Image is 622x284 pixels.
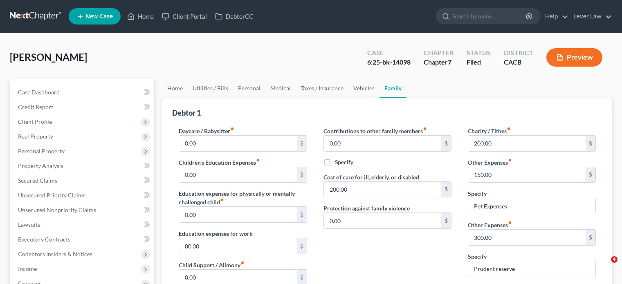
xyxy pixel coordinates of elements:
span: Client Profile [18,118,52,125]
a: Help [541,9,568,24]
a: Property Analysis [11,159,154,173]
a: Taxes / Insurance [296,78,348,98]
i: fiber_manual_record [508,221,512,225]
i: fiber_manual_record [230,127,234,131]
div: CACB [504,58,533,67]
label: Contributions to other family members [323,127,427,135]
a: Home [123,9,158,24]
input: -- [468,136,586,151]
a: Lawsuits [11,217,154,232]
input: -- [324,213,441,228]
a: Secured Claims [11,173,154,188]
div: $ [297,167,307,183]
input: -- [468,167,586,183]
i: fiber_manual_record [240,261,245,265]
span: Lawsuits [18,221,40,228]
input: -- [179,238,296,254]
input: Specify... [468,198,595,214]
a: Home [162,78,188,98]
a: Vehicles [348,78,379,98]
div: $ [441,182,451,197]
input: Specify... [468,261,595,277]
button: Preview [546,48,602,67]
input: Search by name... [452,9,527,24]
span: 7 [448,58,451,66]
input: -- [179,136,296,151]
i: fiber_manual_record [508,158,512,162]
input: -- [468,230,586,245]
div: $ [441,136,451,151]
span: Case Dashboard [18,89,60,96]
span: 4 [611,256,618,263]
i: fiber_manual_record [256,158,260,162]
i: fiber_manual_record [507,127,511,131]
label: Education expenses for physically or mentally challenged child [179,189,307,206]
a: Utilities / Bills [188,78,233,98]
i: fiber_manual_record [220,198,224,202]
div: $ [586,230,595,245]
span: Personal Property [18,148,65,154]
label: Daycare / Babysitter [179,127,234,135]
a: Family [379,78,406,98]
span: Real Property [18,133,53,140]
a: Unsecured Nonpriority Claims [11,203,154,217]
input: -- [179,207,296,222]
label: Other Expenses [468,221,512,229]
span: Income [18,265,37,272]
div: Status [467,48,491,58]
div: $ [586,167,595,183]
div: 6:25-bk-14098 [367,58,411,67]
span: Codebtors Insiders & Notices [18,250,92,257]
a: Case Dashboard [11,85,154,100]
label: Specify [468,189,487,198]
label: Education expenses for work [179,229,253,238]
a: Personal [233,78,265,98]
span: Unsecured Nonpriority Claims [18,206,96,213]
span: Unsecured Priority Claims [18,192,85,199]
div: $ [586,136,595,151]
a: Credit Report [11,100,154,114]
span: Credit Report [18,103,53,110]
a: Lever Law [569,9,612,24]
div: $ [297,136,307,151]
div: Debtor 1 [172,108,201,118]
a: Medical [265,78,296,98]
input: -- [179,167,296,183]
iframe: Intercom live chat [594,256,614,276]
div: Filed [467,58,491,67]
label: Specify [335,158,353,166]
div: Chapter [424,48,454,58]
label: Child Support / Alimony [179,261,245,269]
i: fiber_manual_record [423,127,427,131]
span: Executory Contracts [18,236,70,243]
label: Charity / Tithes [468,127,511,135]
label: Children's Education Expenses [179,158,260,167]
div: Chapter [424,58,454,67]
label: Specify [468,252,487,261]
a: DebtorCC [211,9,257,24]
div: District [504,48,533,58]
div: $ [297,207,307,222]
div: $ [297,238,307,254]
label: Cost of care for ill, elderly, or disabled [323,173,419,181]
span: [PERSON_NAME] [10,51,87,63]
div: $ [441,213,451,228]
span: New Case [85,13,113,20]
input: -- [324,136,441,151]
a: Unsecured Priority Claims [11,188,154,203]
div: Case [367,48,411,58]
label: Protection against family violence [323,204,410,212]
a: Executory Contracts [11,232,154,247]
span: Secured Claims [18,177,57,184]
input: -- [324,182,441,197]
span: Property Analysis [18,162,63,169]
a: Client Portal [158,9,211,24]
label: Other Expenses [468,158,512,167]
